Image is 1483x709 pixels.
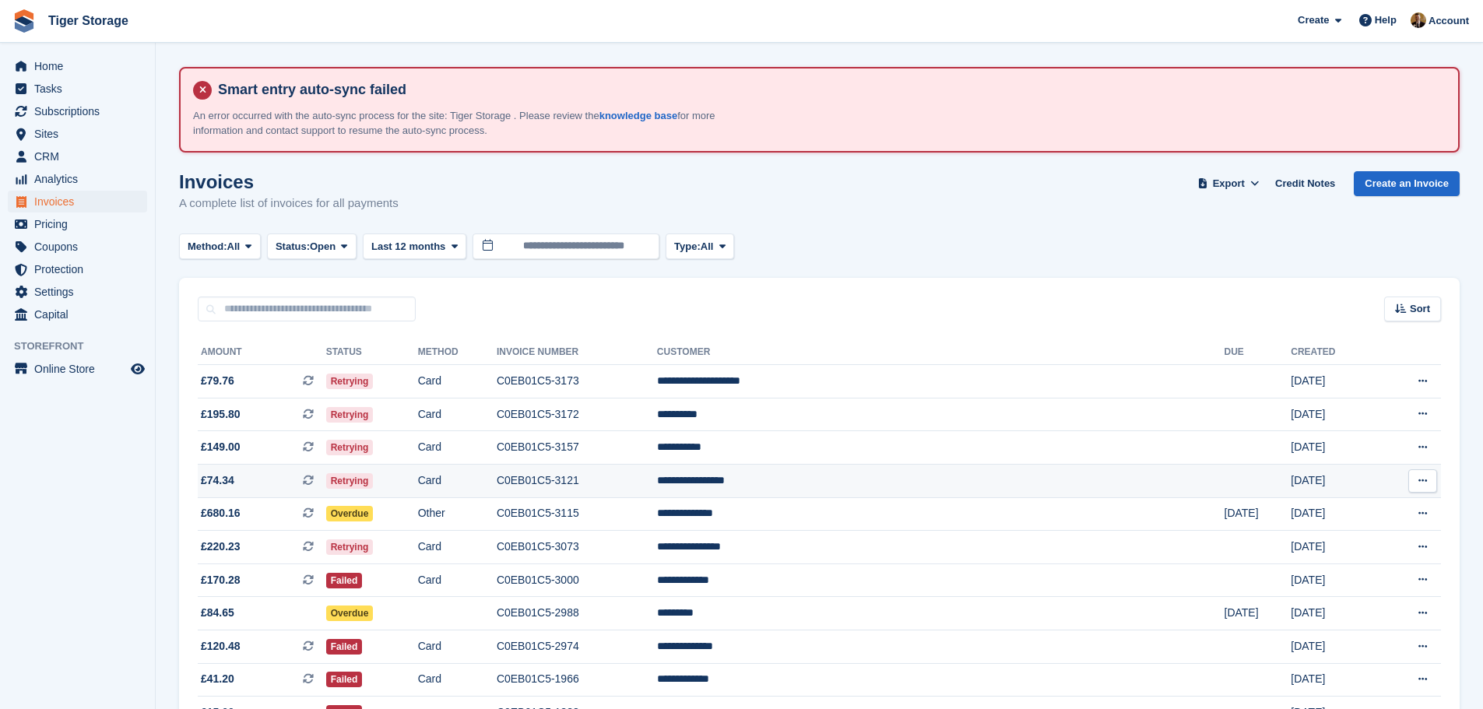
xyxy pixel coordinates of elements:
img: Adam Herbert [1411,12,1426,28]
button: Type: All [666,233,734,259]
td: [DATE] [1225,497,1291,531]
td: [DATE] [1291,398,1377,431]
th: Due [1225,340,1291,365]
p: A complete list of invoices for all payments [179,195,399,212]
span: Create [1298,12,1329,28]
span: Retrying [326,539,374,555]
a: menu [8,213,147,235]
span: Open [310,239,336,254]
span: £74.34 [201,472,234,489]
button: Status: Open [267,233,357,259]
span: £120.48 [201,638,241,655]
td: [DATE] [1291,497,1377,531]
td: [DATE] [1291,431,1377,465]
a: Create an Invoice [1354,171,1460,197]
span: Capital [34,304,128,325]
td: Other [418,497,497,531]
a: menu [8,358,147,380]
h1: Invoices [179,171,399,192]
span: Last 12 months [371,239,445,254]
span: £220.23 [201,539,241,555]
td: C0EB01C5-2988 [497,597,657,630]
th: Customer [657,340,1225,365]
span: Retrying [326,374,374,389]
span: Subscriptions [34,100,128,122]
span: Export [1213,176,1245,191]
td: [DATE] [1291,663,1377,697]
span: All [227,239,241,254]
td: [DATE] [1225,597,1291,630]
td: C0EB01C5-3173 [497,365,657,398]
td: Card [418,563,497,597]
span: Overdue [326,506,374,521]
span: Protection [34,258,128,280]
h4: Smart entry auto-sync failed [212,81,1446,99]
span: Pricing [34,213,128,235]
td: C0EB01C5-3121 [497,464,657,497]
td: C0EB01C5-3073 [497,531,657,564]
span: Failed [326,573,363,588]
td: C0EB01C5-2974 [497,630,657,663]
td: [DATE] [1291,563,1377,597]
a: menu [8,100,147,122]
p: An error occurred with the auto-sync process for the site: Tiger Storage . Please review the for ... [193,108,738,139]
span: Retrying [326,407,374,423]
a: menu [8,55,147,77]
td: C0EB01C5-1966 [497,663,657,697]
td: C0EB01C5-3172 [497,398,657,431]
th: Status [326,340,418,365]
a: menu [8,168,147,190]
span: £84.65 [201,605,234,621]
a: menu [8,123,147,145]
img: stora-icon-8386f47178a22dfd0bd8f6a31ec36ba5ce8667c1dd55bd0f319d3a0aa187defe.svg [12,9,36,33]
a: menu [8,191,147,212]
span: Home [34,55,128,77]
th: Amount [198,340,326,365]
th: Method [418,340,497,365]
td: [DATE] [1291,597,1377,630]
span: Sites [34,123,128,145]
span: £79.76 [201,373,234,389]
span: Method: [188,239,227,254]
span: CRM [34,146,128,167]
a: Preview store [128,360,147,378]
td: Card [418,365,497,398]
span: All [701,239,714,254]
span: Online Store [34,358,128,380]
span: Account [1429,13,1469,29]
span: Overdue [326,605,374,621]
span: Tasks [34,78,128,100]
span: Settings [34,281,128,303]
span: Status: [276,239,310,254]
a: Tiger Storage [42,8,135,33]
td: Card [418,464,497,497]
span: £149.00 [201,439,241,455]
td: Card [418,431,497,465]
span: Retrying [326,440,374,455]
a: Credit Notes [1269,171,1341,197]
a: menu [8,78,147,100]
td: [DATE] [1291,630,1377,663]
a: menu [8,258,147,280]
span: Invoices [34,191,128,212]
span: £680.16 [201,505,241,521]
button: Method: All [179,233,261,259]
td: Card [418,398,497,431]
span: £170.28 [201,572,241,588]
button: Last 12 months [363,233,466,259]
span: Type: [674,239,701,254]
a: menu [8,281,147,303]
span: Failed [326,672,363,687]
td: [DATE] [1291,365,1377,398]
a: menu [8,236,147,258]
span: Failed [326,639,363,655]
td: C0EB01C5-3115 [497,497,657,531]
span: Retrying [326,473,374,489]
a: menu [8,146,147,167]
span: Coupons [34,236,128,258]
td: Card [418,663,497,697]
td: Card [418,630,497,663]
a: menu [8,304,147,325]
td: Card [418,531,497,564]
button: Export [1194,171,1263,197]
